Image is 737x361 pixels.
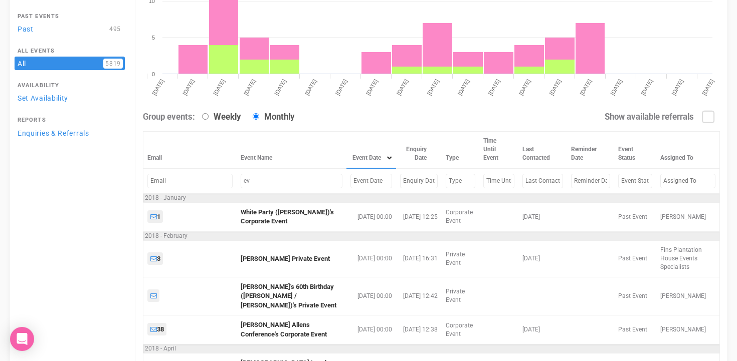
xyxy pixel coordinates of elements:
[614,202,656,231] td: Past Event
[15,126,125,140] a: Enquiries & Referrals
[152,71,155,77] tspan: 0
[426,78,440,96] tspan: [DATE]
[442,277,479,315] td: Private Event
[143,231,720,240] td: 2018 - February
[15,22,125,36] a: Past495
[346,202,396,231] td: [DATE] 00:00
[304,78,318,96] tspan: [DATE]
[334,78,348,96] tspan: [DATE]
[253,113,259,120] input: Monthly
[571,174,610,188] input: Filter by Reminder Date
[701,78,715,96] tspan: [DATE]
[487,78,501,96] tspan: [DATE]
[103,59,123,69] span: 5819
[396,202,442,231] td: [DATE] 12:25
[15,57,125,70] a: All5819
[147,252,163,265] a: 3
[350,174,392,188] input: Filter by Event Date
[396,241,442,277] td: [DATE] 16:31
[518,202,568,231] td: [DATE]
[147,210,163,223] a: 1
[656,202,719,231] td: [PERSON_NAME]
[143,344,720,353] td: 2018 - April
[181,78,196,96] tspan: [DATE]
[579,78,593,96] tspan: [DATE]
[18,117,122,123] h4: Reports
[614,241,656,277] td: Past Event
[609,78,623,96] tspan: [DATE]
[143,132,237,168] th: Email
[400,174,438,188] input: Filter by Enquiry Date
[365,78,379,96] tspan: [DATE]
[614,132,656,168] th: Event Status
[614,277,656,315] td: Past Event
[656,241,719,277] td: Fins Plantation House Events Specialists
[212,78,226,96] tspan: [DATE]
[273,78,287,96] tspan: [DATE]
[640,78,654,96] tspan: [DATE]
[442,202,479,231] td: Corporate Event
[457,78,471,96] tspan: [DATE]
[346,132,396,168] th: Event Date
[656,315,719,344] td: [PERSON_NAME]
[241,321,327,338] a: [PERSON_NAME] Allens Conference's Corporate Event
[442,315,479,344] td: Corporate Event
[518,132,568,168] th: Last Contacted
[202,113,209,120] input: Weekly
[248,111,294,123] label: Monthly
[396,315,442,344] td: [DATE] 12:38
[656,132,719,168] th: Assigned To
[396,277,442,315] td: [DATE] 12:42
[18,83,122,89] h4: Availability
[522,174,564,188] input: Filter by Last Contacted
[618,174,652,188] input: Filter by Event Status
[241,174,342,188] input: Filter by Event Name
[479,132,518,168] th: Time Until Event
[151,78,165,96] tspan: [DATE]
[197,111,241,123] label: Weekly
[346,315,396,344] td: [DATE] 00:00
[147,323,166,335] a: 38
[518,78,532,96] tspan: [DATE]
[518,241,568,277] td: [DATE]
[518,315,568,344] td: [DATE]
[147,174,233,188] input: Filter by Email
[18,14,122,20] h4: Past Events
[15,91,125,105] a: Set Availability
[442,241,479,277] td: Private Event
[670,78,684,96] tspan: [DATE]
[152,35,155,41] tspan: 5
[241,255,330,262] a: [PERSON_NAME] Private Event
[143,112,195,122] strong: Group events:
[483,174,514,188] input: Filter by Time Until Event
[10,327,34,351] div: Open Intercom Messenger
[442,132,479,168] th: Type
[605,112,694,122] strong: Show available referrals
[241,208,334,225] a: White Party ([PERSON_NAME])'s Corporate Event
[396,78,410,96] tspan: [DATE]
[548,78,562,96] tspan: [DATE]
[18,48,122,54] h4: All Events
[143,193,720,202] td: 2018 - January
[346,277,396,315] td: [DATE] 00:00
[241,283,336,309] a: [PERSON_NAME]'s 60th Birthday ([PERSON_NAME] / [PERSON_NAME])'s Private Event
[346,241,396,277] td: [DATE] 00:00
[660,174,715,188] input: Filter by Assigned To
[396,132,442,168] th: Enquiry Date
[446,174,475,188] input: Filter by Type
[614,315,656,344] td: Past Event
[243,78,257,96] tspan: [DATE]
[567,132,614,168] th: Reminder Date
[237,132,346,168] th: Event Name
[656,277,719,315] td: [PERSON_NAME]
[107,24,123,34] span: 495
